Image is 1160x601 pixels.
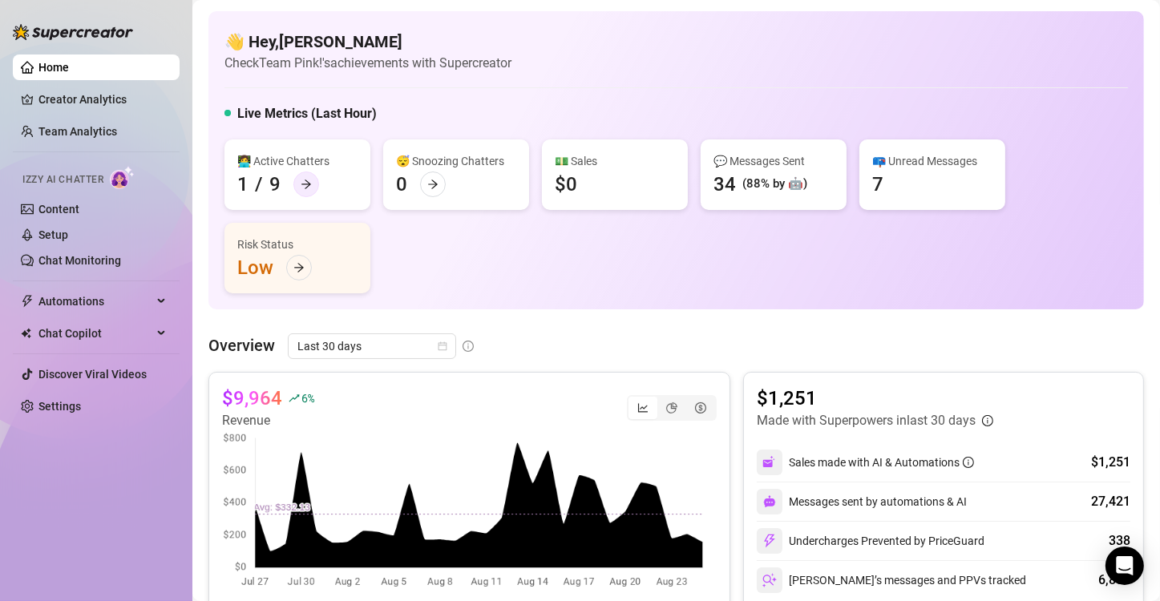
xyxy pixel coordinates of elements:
[237,236,358,253] div: Risk Status
[713,171,736,197] div: 34
[13,24,133,40] img: logo-BBDzfeDw.svg
[438,341,447,351] span: calendar
[38,228,68,241] a: Setup
[695,402,706,413] span: dollar-circle
[224,53,511,73] article: Check Team Pink!'s achievements with Supercreator
[555,152,675,170] div: 💵 Sales
[301,179,312,190] span: arrow-right
[297,334,447,358] span: Last 30 days
[237,152,358,170] div: 👩‍💻 Active Chatters
[38,61,69,74] a: Home
[757,567,1026,593] div: [PERSON_NAME]’s messages and PPVs tracked
[224,30,511,53] h4: 👋 Hey, [PERSON_NAME]
[237,104,377,123] h5: Live Metrics (Last Hour)
[22,172,103,188] span: Izzy AI Chatter
[38,254,121,267] a: Chat Monitoring
[21,328,31,339] img: Chat Copilot
[762,534,777,548] img: svg%3e
[293,262,305,273] span: arrow-right
[1091,492,1130,511] div: 27,421
[38,368,147,381] a: Discover Viral Videos
[762,455,777,470] img: svg%3e
[1098,571,1130,590] div: 6,888
[789,454,974,471] div: Sales made with AI & Automations
[396,152,516,170] div: 😴 Snoozing Chatters
[110,166,135,189] img: AI Chatter
[757,489,967,514] div: Messages sent by automations & AI
[301,390,313,405] span: 6 %
[237,171,249,197] div: 1
[713,152,834,170] div: 💬 Messages Sent
[963,457,974,468] span: info-circle
[872,171,883,197] div: 7
[742,175,807,194] div: (88% by 🤖)
[222,411,313,430] article: Revenue
[1105,547,1144,585] div: Open Intercom Messenger
[757,411,976,430] article: Made with Superpowers in last 30 days
[427,179,439,190] span: arrow-right
[627,395,717,421] div: segmented control
[757,528,984,554] div: Undercharges Prevented by PriceGuard
[872,152,992,170] div: 📪 Unread Messages
[38,87,167,112] a: Creator Analytics
[763,495,776,508] img: svg%3e
[555,171,577,197] div: $0
[38,400,81,413] a: Settings
[222,385,282,411] article: $9,964
[289,393,300,404] span: rise
[463,341,474,352] span: info-circle
[38,321,152,346] span: Chat Copilot
[637,402,649,413] span: line-chart
[1109,531,1130,551] div: 338
[21,295,34,308] span: thunderbolt
[38,203,79,216] a: Content
[38,125,117,138] a: Team Analytics
[982,415,993,426] span: info-circle
[208,333,275,357] article: Overview
[396,171,407,197] div: 0
[38,288,152,314] span: Automations
[757,385,993,411] article: $1,251
[269,171,281,197] div: 9
[762,573,777,587] img: svg%3e
[666,402,677,413] span: pie-chart
[1091,453,1130,472] div: $1,251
